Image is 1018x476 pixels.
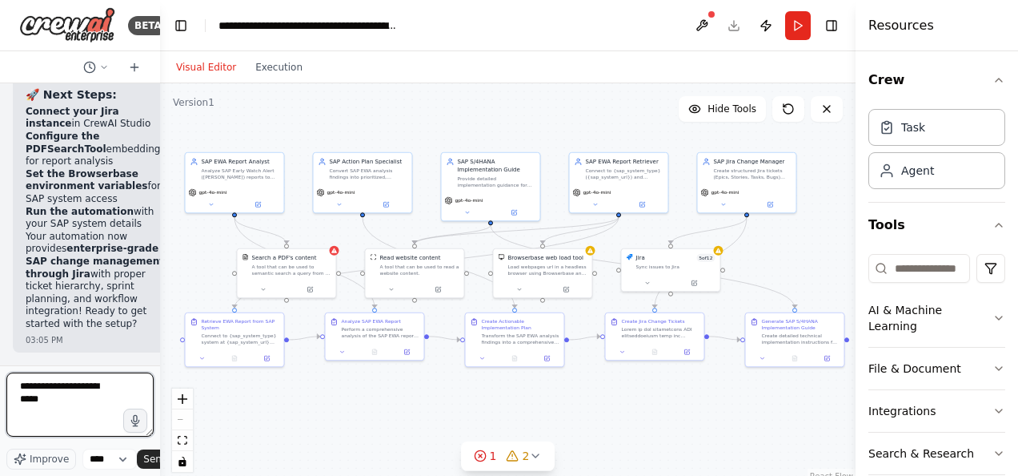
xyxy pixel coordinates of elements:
[671,278,717,288] button: Open in side panel
[621,248,721,292] div: JiraJira5of12Sync issues to Jira
[26,206,134,217] strong: Run the automation
[202,333,279,345] div: Connect to {sap_system_type} system at {sap_system_url} and retrieve the latest EWA (Early Watch ...
[202,158,279,166] div: SAP EWA Report Analyst
[714,167,792,180] div: Create structured Jira tickets (Epics, Stories, Tasks, Bugs) based on SAP EWA findings and implem...
[411,217,623,244] g: Edge from f6b40271-dd17-4850-a785-b9ad83d032f8 to 47de9661-3fb6-4fbb-967b-acba0b283d0b
[26,88,117,101] strong: 🚀 Next Steps:
[461,442,555,471] button: 12
[26,106,166,131] li: in CrewAI Studio
[202,318,279,331] div: Retrieve EWA Report from SAP System
[185,152,285,214] div: SAP EWA Report AnalystAnalyze SAP Early Watch Alert ([PERSON_NAME]) reports to identify performan...
[380,254,441,262] div: Read website content
[342,326,419,339] div: Perform a comprehensive analysis of the SAP EWA report for {sap_system_name}. Search through the ...
[170,14,192,37] button: Hide left sidebar
[172,430,193,451] button: fit view
[143,453,167,466] span: Send
[253,353,280,363] button: Open in side panel
[711,189,739,196] span: gpt-4o-mini
[26,131,166,168] li: embeddings for report analysis
[185,313,285,368] div: Retrieve EWA Report from SAP SystemConnect to {sap_system_type} system at {sap_system_url} and re...
[868,203,1005,248] button: Tools
[202,167,279,180] div: Analyze SAP Early Watch Alert ([PERSON_NAME]) reports to identify performance issues, system bott...
[30,453,69,466] span: Improve
[747,200,793,209] button: Open in side panel
[26,243,164,279] strong: enterprise-grade SAP change management through Jira
[465,313,565,368] div: Create Actionable Implementation PlanTransform the SAP EWA analysis findings into a comprehensive...
[26,168,147,192] strong: Set the Browserbase environment variables
[493,248,593,299] div: BrowserbaseLoadToolBrowserbase web load toolLoad webpages url in a headless browser using Browser...
[868,433,1005,474] button: Search & Research
[508,264,587,276] div: Load webpages url in a headless browser using Browserbase and return the contents
[622,318,685,325] div: Create Jira Change Tickets
[6,449,76,470] button: Improve
[868,16,934,35] h4: Resources
[762,318,840,331] div: Generate SAP S/4HANA Implementation Guide
[122,58,147,77] button: Start a new chat
[523,448,530,464] span: 2
[172,389,193,409] button: zoom in
[813,353,840,363] button: Open in side panel
[482,333,559,345] div: Transform the SAP EWA analysis findings into a comprehensive, prioritized action plan for {sap_sy...
[586,158,663,166] div: SAP EWA Report Retriever
[508,254,583,262] div: Browserbase web load tool
[491,208,537,217] button: Open in side panel
[539,217,623,244] g: Edge from f6b40271-dd17-4850-a785-b9ad83d032f8 to bfe5d465-9d27-4953-ba83-926e1873754c
[342,318,401,325] div: Analyze SAP EWA Report
[605,313,705,361] div: Create Jira Change TicketsLorem ip dol sitametcons ADI elitseddoeiusm temp inc {utl_etdolo_magn},...
[490,448,497,464] span: 1
[622,326,699,339] div: Lorem ip dol sitametcons ADI elitseddoeiusm temp inc {utl_etdolo_magn}, aliqua e adminimven Quis ...
[498,353,531,363] button: No output available
[533,353,560,363] button: Open in side panel
[128,16,168,35] div: BETA
[569,333,600,344] g: Edge from 1be88b1d-096f-42db-9569-c339c60c2302 to c4cfd29e-e138-46a6-b619-c09bc8d8b62c
[673,347,700,357] button: Open in side panel
[246,58,312,77] button: Execution
[230,217,291,244] g: Edge from 948d39c5-d9cf-4455-a70e-70fb5b23d960 to 793b7fd0-7c72-49a6-aca6-f0c6bc5c5769
[237,248,337,299] div: PDFSearchToolSearch a PDF's contentA tool that can be used to semantic search a query from a PDF'...
[458,175,535,188] div: Provide detailed implementation guidance for executing SAP optimization actions in {sap_system_na...
[173,96,214,109] div: Version 1
[714,158,792,166] div: SAP Jira Change Manager
[709,333,740,344] g: Edge from c4cfd29e-e138-46a6-b619-c09bc8d8b62c to 042bd977-4423-407b-9949-b8abc0ed4255
[619,200,665,209] button: Open in side panel
[325,313,425,361] div: Analyze SAP EWA ReportPerform a comprehensive analysis of the SAP EWA report for {sap_system_name...
[26,106,119,130] strong: Connect your Jira instance
[313,152,413,214] div: SAP Action Plan SpecialistConvert SAP EWA analysis findings into prioritized, actionable implemen...
[199,189,227,196] span: gpt-4o-mini
[380,264,459,276] div: A tool that can be used to read a website content.
[252,264,331,276] div: A tool that can be used to semantic search a query from a PDF's content.
[365,248,465,299] div: ScrapeWebsiteToolRead website contentA tool that can be used to read a website content.
[778,353,812,363] button: No output available
[901,119,925,135] div: Task
[358,347,391,357] button: No output available
[289,333,320,344] g: Edge from 99d05df1-c523-48ef-9925-3ceb8f35cea6 to 4f1d6e1a-c146-44fb-a3be-180b6969f98f
[230,217,379,308] g: Edge from 948d39c5-d9cf-4455-a70e-70fb5b23d960 to 4f1d6e1a-c146-44fb-a3be-180b6969f98f
[172,389,193,472] div: React Flow controls
[26,231,166,331] p: Your automation now provides with proper ticket hierarchy, sprint planning, and workflow integrat...
[651,217,751,308] g: Edge from 3fae0c3b-0b16-41f4-9c58-17463ad7afd8 to c4cfd29e-e138-46a6-b619-c09bc8d8b62c
[499,254,505,260] img: BrowserbaseLoadTool
[627,254,633,260] img: Jira
[667,217,751,244] g: Edge from 3fae0c3b-0b16-41f4-9c58-17463ad7afd8 to e3c915eb-81b4-49a6-99b9-dc63e80f1ac2
[218,18,399,34] nav: breadcrumb
[868,103,1005,202] div: Crew
[868,390,1005,432] button: Integrations
[172,451,193,472] button: toggle interactivity
[166,58,246,77] button: Visual Editor
[745,313,845,368] div: Generate SAP S/4HANA Implementation GuideCreate detailed technical implementation instructions fo...
[26,334,166,346] div: 03:05 PM
[696,254,715,262] span: Number of enabled actions
[707,103,756,115] span: Hide Tools
[287,284,333,294] button: Open in side panel
[330,158,407,166] div: SAP Action Plan Specialist
[252,254,317,262] div: Search a PDF's content
[441,152,541,222] div: SAP S/4HANA Implementation GuideProvide detailed implementation guidance for executing SAP optimi...
[230,217,623,308] g: Edge from f6b40271-dd17-4850-a785-b9ad83d032f8 to 99d05df1-c523-48ef-9925-3ceb8f35cea6
[636,254,645,262] div: Jira
[242,254,249,260] img: PDFSearchTool
[583,189,611,196] span: gpt-4o-mini
[77,58,115,77] button: Switch to previous chat
[868,289,1005,347] button: AI & Machine Learning
[636,264,715,270] div: Sync issues to Jira
[393,347,420,357] button: Open in side panel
